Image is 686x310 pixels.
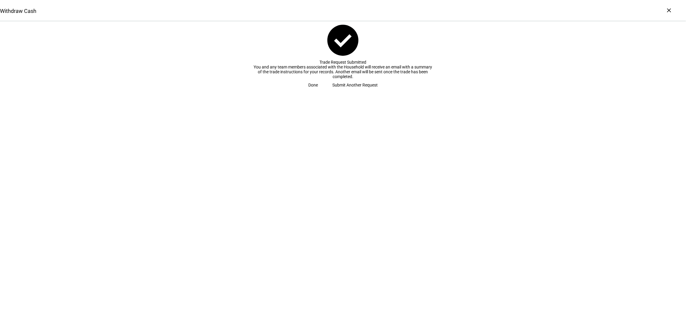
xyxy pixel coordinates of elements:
button: Submit Another Request [325,79,385,91]
button: Done [301,79,325,91]
div: Trade Request Submitted [253,60,433,65]
div: You and any team members associated with the Household will receive an email with a summary of th... [253,65,433,79]
mat-icon: check_circle [325,22,362,59]
span: Submit Another Request [332,79,378,91]
span: Done [308,79,318,91]
div: × [664,5,674,15]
